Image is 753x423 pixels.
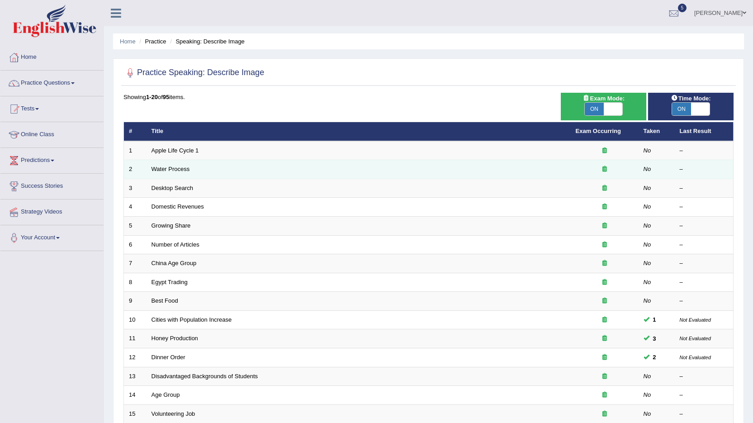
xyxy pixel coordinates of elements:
[0,122,104,145] a: Online Class
[137,37,166,46] li: Practice
[649,334,660,343] span: You can still take this question
[672,103,691,115] span: ON
[668,94,715,103] span: Time Mode:
[0,225,104,248] a: Your Account
[124,254,147,273] td: 7
[680,184,729,193] div: –
[644,166,651,172] em: No
[644,222,651,229] em: No
[152,316,232,323] a: Cities with Population Increase
[644,373,651,380] em: No
[576,147,634,155] div: Exam occurring question
[0,71,104,93] a: Practice Questions
[644,147,651,154] em: No
[680,147,729,155] div: –
[576,297,634,305] div: Exam occurring question
[152,391,180,398] a: Age Group
[124,179,147,198] td: 3
[680,165,729,174] div: –
[680,317,711,323] small: Not Evaluated
[152,147,199,154] a: Apple Life Cycle 1
[124,367,147,386] td: 13
[576,128,621,134] a: Exam Occurring
[644,410,651,417] em: No
[639,122,675,141] th: Taken
[644,203,651,210] em: No
[649,352,660,362] span: You can still take this question
[147,122,571,141] th: Title
[680,259,729,268] div: –
[152,335,198,342] a: Honey Production
[649,315,660,324] span: You can still take this question
[644,297,651,304] em: No
[168,37,245,46] li: Speaking: Describe Image
[124,310,147,329] td: 10
[576,259,634,268] div: Exam occurring question
[644,260,651,266] em: No
[0,45,104,67] a: Home
[644,391,651,398] em: No
[124,122,147,141] th: #
[680,391,729,399] div: –
[644,241,651,248] em: No
[680,203,729,211] div: –
[124,273,147,292] td: 8
[0,174,104,196] a: Success Stories
[152,185,194,191] a: Desktop Search
[124,348,147,367] td: 12
[585,103,604,115] span: ON
[680,372,729,381] div: –
[152,373,258,380] a: Disadvantaged Backgrounds of Students
[152,241,199,248] a: Number of Articles
[152,354,185,361] a: Dinner Order
[675,122,734,141] th: Last Result
[576,203,634,211] div: Exam occurring question
[576,316,634,324] div: Exam occurring question
[0,200,104,222] a: Strategy Videos
[0,96,104,119] a: Tests
[576,278,634,287] div: Exam occurring question
[678,4,687,12] span: 5
[576,372,634,381] div: Exam occurring question
[576,165,634,174] div: Exam occurring question
[576,334,634,343] div: Exam occurring question
[576,410,634,418] div: Exam occurring question
[680,278,729,287] div: –
[123,66,264,80] h2: Practice Speaking: Describe Image
[124,141,147,160] td: 1
[576,222,634,230] div: Exam occurring question
[124,217,147,236] td: 5
[576,184,634,193] div: Exam occurring question
[124,198,147,217] td: 4
[163,94,169,100] b: 95
[124,329,147,348] td: 11
[146,94,158,100] b: 1-20
[579,94,628,103] span: Exam Mode:
[576,391,634,399] div: Exam occurring question
[152,203,204,210] a: Domestic Revenues
[680,410,729,418] div: –
[680,297,729,305] div: –
[152,279,188,285] a: Egypt Trading
[152,297,178,304] a: Best Food
[124,160,147,179] td: 2
[680,241,729,249] div: –
[0,148,104,171] a: Predictions
[120,38,136,45] a: Home
[124,292,147,311] td: 9
[561,93,646,120] div: Show exams occurring in exams
[124,235,147,254] td: 6
[680,355,711,360] small: Not Evaluated
[576,353,634,362] div: Exam occurring question
[152,410,195,417] a: Volunteering Job
[644,279,651,285] em: No
[644,185,651,191] em: No
[680,222,729,230] div: –
[680,336,711,341] small: Not Evaluated
[576,241,634,249] div: Exam occurring question
[123,93,734,101] div: Showing of items.
[152,222,191,229] a: Growing Share
[124,386,147,405] td: 14
[152,166,190,172] a: Water Process
[152,260,197,266] a: China Age Group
